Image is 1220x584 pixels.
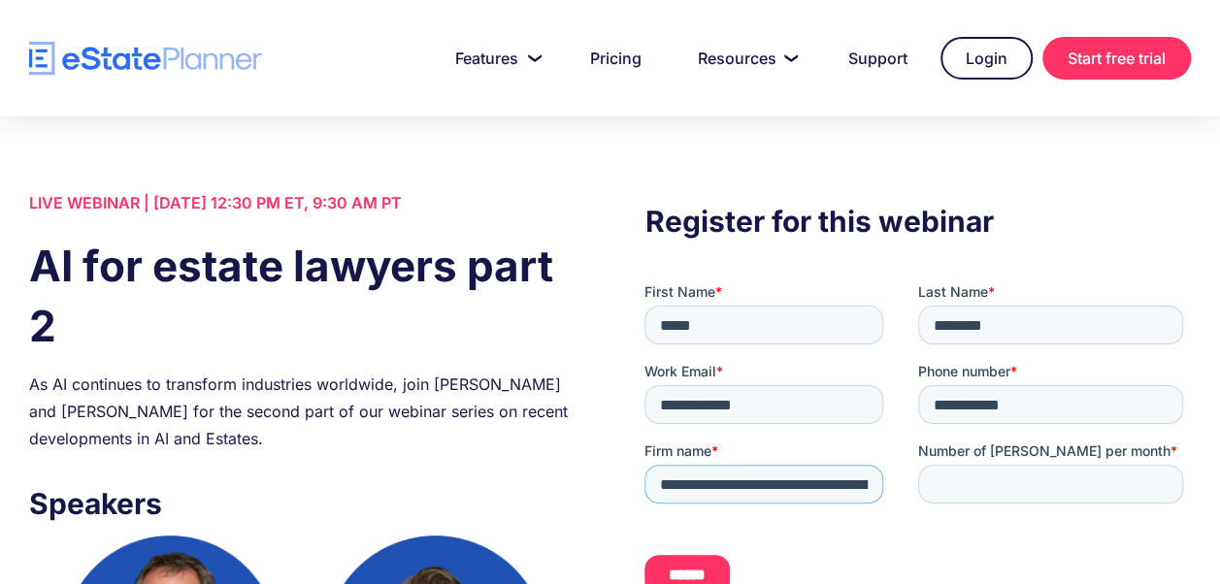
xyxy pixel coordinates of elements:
[29,371,576,452] div: As AI continues to transform industries worldwide, join [PERSON_NAME] and [PERSON_NAME] for the s...
[29,481,576,526] h3: Speakers
[432,39,557,78] a: Features
[29,189,576,216] div: LIVE WEBINAR | [DATE] 12:30 PM ET, 9:30 AM PT
[1042,37,1191,80] a: Start free trial
[675,39,815,78] a: Resources
[567,39,665,78] a: Pricing
[29,236,576,356] h1: AI for estate lawyers part 2
[29,42,262,76] a: home
[940,37,1033,80] a: Login
[644,199,1191,243] h3: Register for this webinar
[825,39,931,78] a: Support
